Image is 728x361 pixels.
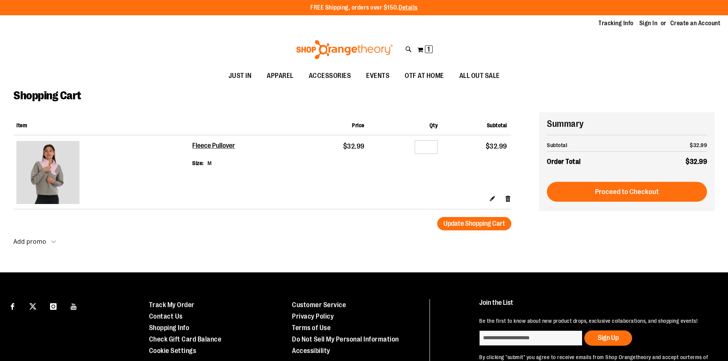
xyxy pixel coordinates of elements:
[149,347,196,355] a: Cookie Settings
[149,312,183,320] a: Contact Us
[16,122,27,128] span: Item
[405,67,444,84] span: OTF AT HOME
[13,89,81,102] span: Shopping Cart
[149,324,190,332] a: Shopping Info
[505,194,511,202] a: Remove item
[149,301,195,309] a: Track My Order
[229,67,252,84] span: JUST IN
[16,141,79,204] img: Fleece Pullover
[149,335,222,343] a: Check Gift Card Balance
[29,303,36,310] img: Twitter
[343,142,365,150] span: $32.99
[547,117,707,130] h2: Summary
[16,141,189,206] a: Fleece Pullover
[399,4,418,11] a: Details
[292,347,330,355] a: Accessibility
[427,45,430,53] span: 1
[6,299,19,312] a: Visit our Facebook page
[459,67,500,84] span: ALL OUT SALE
[295,40,394,59] img: Shop Orangetheory
[292,324,331,332] a: Terms of Use
[547,182,707,202] button: Proceed to Checkout
[292,335,399,343] a: Do Not Sell My Personal Information
[13,237,46,246] strong: Add promo
[292,312,334,320] a: Privacy Policy
[67,299,81,312] a: Visit our Youtube page
[479,330,582,346] input: enter email
[595,188,659,196] span: Proceed to Checkout
[310,3,418,12] p: FREE Shipping, orders over $150.
[670,19,721,28] a: Create an Account
[690,142,707,148] span: $32.99
[479,299,710,313] h4: Join the List
[686,158,707,165] span: $32.99
[192,142,235,150] a: Fleece Pullover
[47,299,60,312] a: Visit our Instagram page
[430,122,438,128] span: Qty
[352,122,365,128] span: Price
[192,159,204,167] dt: Size
[292,301,346,309] a: Customer Service
[267,67,293,84] span: APPAREL
[437,217,511,230] button: Update Shopping Cart
[487,122,507,128] span: Subtotal
[598,334,619,342] span: Sign Up
[486,142,507,150] span: $32.99
[479,317,710,325] p: Be the first to know about new product drops, exclusive collaborations, and shopping events!
[13,238,56,249] button: Add promo
[309,67,351,84] span: ACCESSORIES
[547,139,647,152] th: Subtotal
[584,330,632,346] button: Sign Up
[598,19,634,28] a: Tracking Info
[26,299,40,312] a: Visit our X page
[208,159,212,167] dd: M
[366,67,389,84] span: EVENTS
[547,156,581,167] strong: Order Total
[443,220,505,227] span: Update Shopping Cart
[639,19,658,28] a: Sign In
